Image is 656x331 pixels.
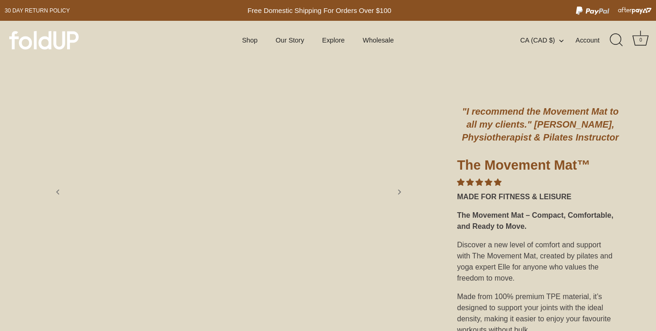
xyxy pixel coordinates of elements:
[48,182,68,202] a: Previous slide
[606,30,627,50] a: Search
[457,206,624,236] div: The Movement Mat – Compact, Comfortable, and Ready to Move.
[267,31,312,49] a: Our Story
[355,31,402,49] a: Wholesale
[462,106,619,142] em: "I recommend the Movement Mat to all my clients." [PERSON_NAME], Physiotherapist & Pilates Instru...
[5,5,70,16] a: 30 day Return policy
[457,236,624,288] div: Discover a new level of comfort and support with The Movement Mat, created by pilates and yoga ex...
[457,193,571,201] strong: MADE FOR FITNESS & LEISURE
[576,35,609,46] a: Account
[314,31,353,49] a: Explore
[457,178,501,186] span: 4.85 stars
[457,157,624,177] h1: The Movement Mat™
[520,36,573,44] button: CA (CAD $)
[631,30,651,50] a: Cart
[219,31,417,49] div: Primary navigation
[234,31,266,49] a: Shop
[636,36,645,45] div: 0
[389,182,409,202] a: Next slide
